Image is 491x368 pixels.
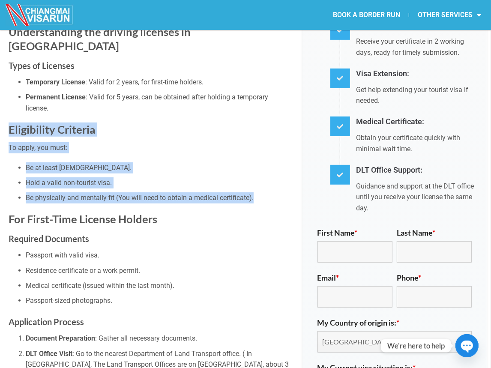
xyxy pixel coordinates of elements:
h4: DLT Office Support: [356,164,476,177]
label: My Country of origin is: [317,318,400,327]
p: Get help extending your tourist visa if needed. [356,84,476,106]
nav: Menu [245,5,490,25]
p: Guidance and support at the DLT office until you receive your license the same day. [356,181,476,214]
li: : Gather all necessary documents. [26,333,290,344]
h4: Medical Certificate: [356,116,476,128]
li: Passport with valid visa. [26,250,290,261]
strong: DLT Office Visit [26,350,72,358]
li: Medical certificate (issued within the last month). [26,280,290,291]
h3: Application Process [9,315,290,329]
h3: Required Documents [9,232,290,245]
h3: Types of Licenses [9,59,290,72]
h2: Understanding the driving licenses in [GEOGRAPHIC_DATA] [9,25,290,54]
li: Hold a valid non-tourist visa. [26,177,290,188]
label: Email [317,273,339,282]
li: Residence certificate or a work permit. [26,265,290,276]
p: Receive your certificate in 2 working days, ready for timely submission. [356,36,476,58]
label: Phone [397,273,421,282]
a: BOOK A BORDER RUN [324,5,409,25]
li: : Valid for 5 years, can be obtained after holding a temporary license. [26,92,290,114]
li: Be at least [DEMOGRAPHIC_DATA]. [26,162,290,174]
li: : Valid for 2 years, for first-time holders. [26,77,290,88]
h2: For First-Time License Holders [9,212,290,226]
li: Passport-sized photographs. [26,295,290,306]
label: Last Name [397,228,435,237]
p: To apply, you must: [9,142,290,153]
p: Obtain your certificate quickly with minimal wait time. [356,132,476,154]
h2: Eligibility Criteria [9,123,290,137]
a: OTHER SERVICES [409,5,490,25]
h4: Visa Extension: [356,68,476,80]
strong: Temporary License [26,78,85,86]
label: First Name [317,228,358,237]
li: Be physically and mentally fit (You will need to obtain a medical certificate). [26,192,290,203]
strong: Permanent License [26,93,86,101]
strong: Document Preparation [26,334,95,342]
